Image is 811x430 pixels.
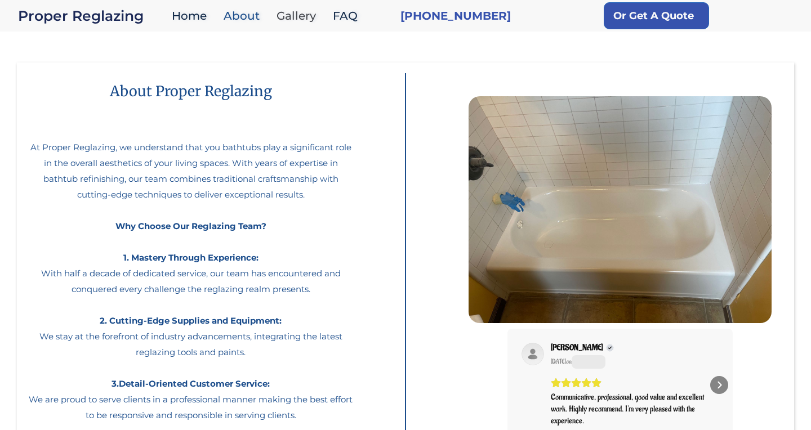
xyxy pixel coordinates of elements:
[166,4,218,28] a: Home
[551,357,572,366] div: on
[87,74,295,109] h1: About Proper Reglazing
[604,2,709,29] a: Or Get A Quote
[112,378,119,389] strong: 3.
[115,221,266,263] strong: Why Choose Our Reglazing Team? 1. Mastery Through Experience:
[18,8,166,24] div: Proper Reglazing
[119,378,270,389] strong: Detail-Oriented Customer Service:
[551,378,719,388] div: Rating: 5.0 out of 5
[400,8,511,24] a: [PHONE_NUMBER]
[551,343,603,353] span: [PERSON_NAME]
[512,376,530,394] div: Previous
[551,391,719,427] div: Communicative, professional, good value and excellent work. Highly recommend. I'm very pleased wi...
[710,376,728,394] div: Next
[271,4,327,28] a: Gallery
[327,4,369,28] a: FAQ
[606,344,614,352] div: Verified Customer
[218,4,271,28] a: About
[18,8,166,24] a: home
[551,357,566,366] div: [DATE]
[100,315,282,326] strong: 2. Cutting-Edge Supplies and Equipment:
